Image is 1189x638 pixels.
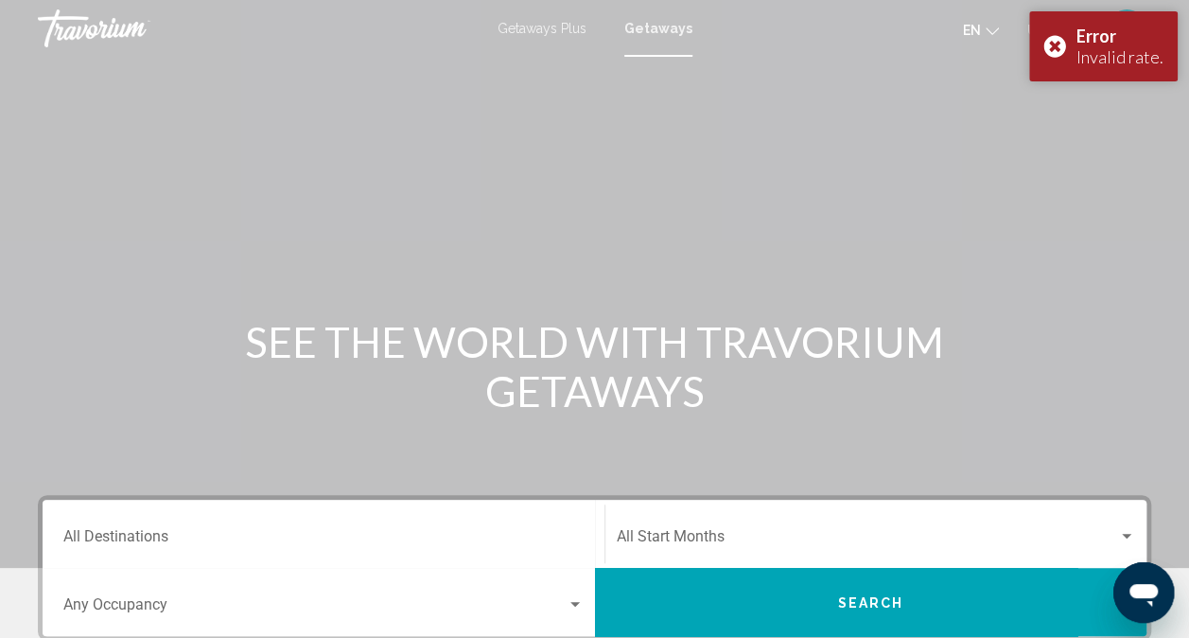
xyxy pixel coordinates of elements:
button: User Menu [1102,9,1151,48]
iframe: Button to launch messaging window [1113,562,1174,623]
button: Change language [963,16,999,44]
a: Travorium [38,9,479,47]
span: USD [1027,23,1056,38]
a: Getaways Plus [498,21,586,36]
div: Search widget [43,500,1146,636]
span: Search [837,595,903,611]
span: en [963,23,981,38]
div: Invalid rate. [1076,46,1163,67]
h1: SEE THE WORLD WITH TRAVORIUM GETAWAYS [240,317,950,416]
button: Change currency [1027,16,1074,44]
a: Getaways [624,21,692,36]
button: Search [595,568,1147,636]
div: Error [1076,26,1163,46]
